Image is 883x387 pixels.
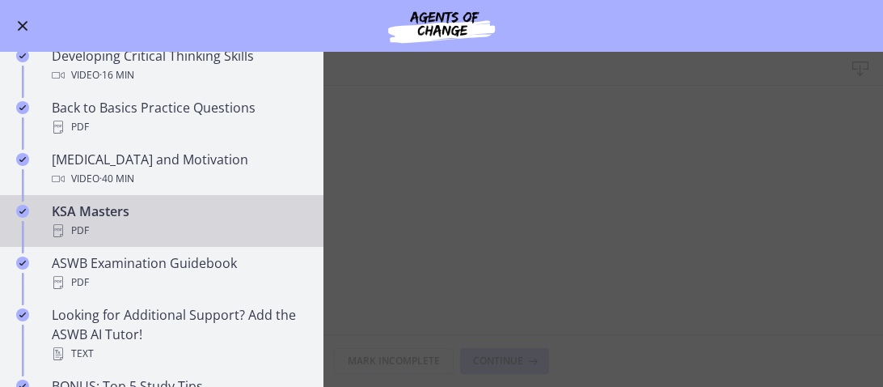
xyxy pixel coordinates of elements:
[16,257,29,270] i: Completed
[344,6,539,45] img: Agents of Change
[52,46,304,85] div: Developing Critical Thinking Skills
[52,253,304,292] div: ASWB Examination Guidebook
[52,169,304,189] div: Video
[16,308,29,321] i: Completed
[52,66,304,85] div: Video
[16,205,29,218] i: Completed
[52,273,304,292] div: PDF
[52,344,304,364] div: Text
[16,153,29,166] i: Completed
[52,202,304,240] div: KSA Masters
[52,150,304,189] div: [MEDICAL_DATA] and Motivation
[16,101,29,114] i: Completed
[13,16,32,36] button: Enable menu
[99,66,134,85] span: · 16 min
[52,117,304,137] div: PDF
[16,49,29,62] i: Completed
[52,221,304,240] div: PDF
[52,98,304,137] div: Back to Basics Practice Questions
[99,169,134,189] span: · 40 min
[52,305,304,364] div: Looking for Additional Support? Add the ASWB AI Tutor!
